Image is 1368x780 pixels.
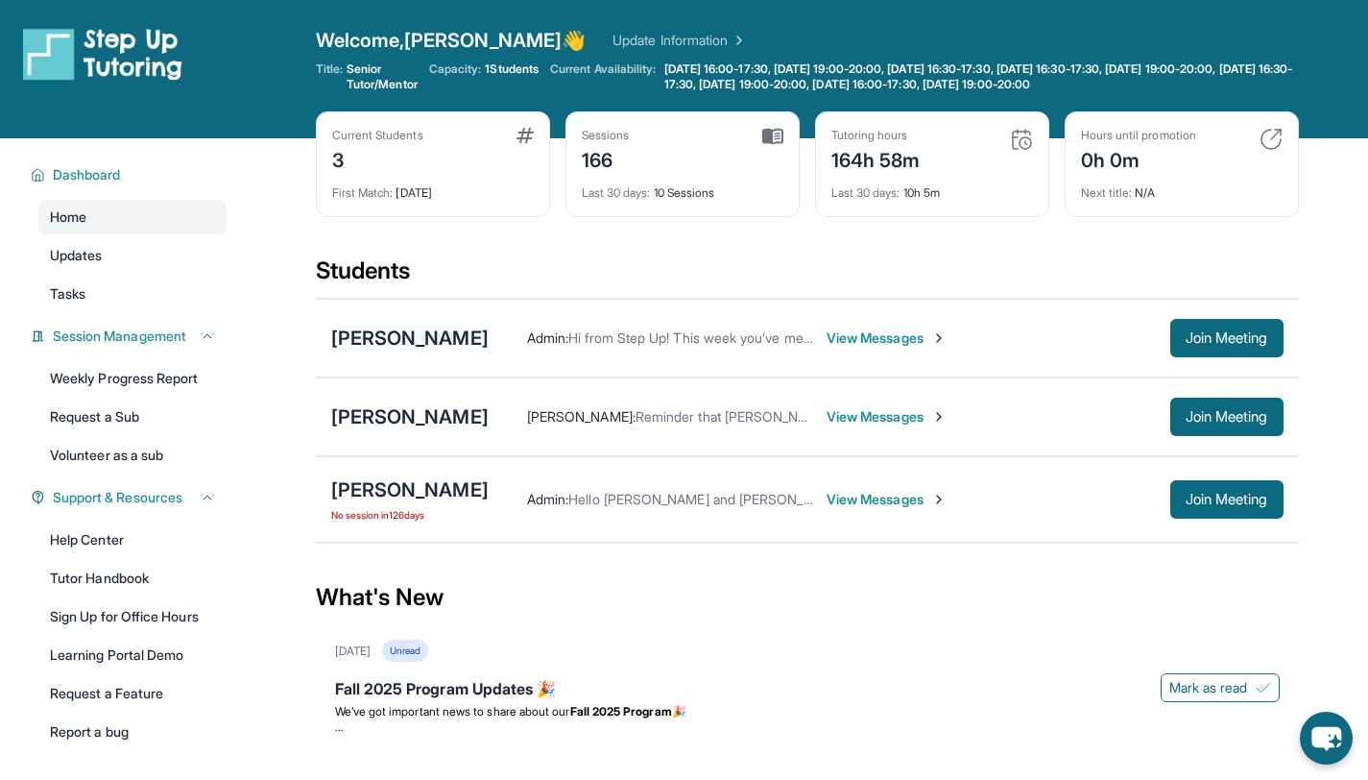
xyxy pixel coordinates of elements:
[53,488,182,507] span: Support & Resources
[827,407,947,427] span: View Messages
[636,408,1000,425] span: Reminder that [PERSON_NAME] has tutoring [DATE] at 3:30!
[550,61,656,92] span: Current Availability:
[672,704,686,719] span: 🎉
[1081,174,1283,201] div: N/A
[38,523,227,557] a: Help Center
[1300,712,1353,765] button: chat-button
[316,61,343,92] span: Title:
[1169,678,1248,697] span: Mark as read
[429,61,482,77] span: Capacity:
[53,165,121,184] span: Dashboard
[347,61,418,92] span: Senior Tutor/Mentor
[335,644,371,659] div: [DATE]
[332,143,423,174] div: 3
[382,640,428,662] div: Unread
[931,330,947,346] img: Chevron-Right
[827,329,947,348] span: View Messages
[38,238,227,273] a: Updates
[331,476,489,503] div: [PERSON_NAME]
[485,61,539,77] span: 1 Students
[335,677,1280,704] div: Fall 2025 Program Updates 🎉
[45,488,215,507] button: Support & Resources
[316,555,1299,640] div: What's New
[831,174,1033,201] div: 10h 5m
[331,403,489,430] div: [PERSON_NAME]
[1170,398,1284,436] button: Join Meeting
[45,165,215,184] button: Dashboard
[831,143,921,174] div: 164h 58m
[38,599,227,634] a: Sign Up for Office Hours
[1260,128,1283,151] img: card
[570,704,672,719] strong: Fall 2025 Program
[331,325,489,352] div: [PERSON_NAME]
[332,174,534,201] div: [DATE]
[53,327,186,346] span: Session Management
[50,246,103,265] span: Updates
[527,408,636,425] span: [PERSON_NAME] :
[664,61,1295,92] span: [DATE] 16:00-17:30, [DATE] 19:00-20:00, [DATE] 16:30-17:30, [DATE] 16:30-17:30, [DATE] 19:00-20:0...
[23,27,182,81] img: logo
[1170,480,1284,519] button: Join Meeting
[332,128,423,143] div: Current Students
[931,492,947,507] img: Chevron-Right
[527,491,568,507] span: Admin :
[568,329,1227,346] span: Hi from Step Up! This week you’ve met for 0 minutes and this month you’ve met for 5 hours. Happy ...
[612,31,747,50] a: Update Information
[38,676,227,711] a: Request a Feature
[1081,185,1133,200] span: Next title :
[38,715,227,749] a: Report a bug
[335,704,570,719] span: We’ve got important news to share about our
[316,27,587,54] span: Welcome, [PERSON_NAME] 👋
[762,128,783,145] img: card
[332,185,394,200] span: First Match :
[1010,128,1033,151] img: card
[931,409,947,425] img: Chevron-Right
[831,185,900,200] span: Last 30 days :
[1081,128,1196,143] div: Hours until promotion
[38,277,227,311] a: Tasks
[827,490,947,509] span: View Messages
[38,400,227,434] a: Request a Sub
[45,327,215,346] button: Session Management
[582,185,651,200] span: Last 30 days :
[1186,332,1268,344] span: Join Meeting
[38,361,227,396] a: Weekly Progress Report
[1186,411,1268,423] span: Join Meeting
[50,207,86,227] span: Home
[728,31,747,50] img: Chevron Right
[582,143,630,174] div: 166
[316,256,1299,298] div: Students
[1256,680,1271,695] img: Mark as read
[38,561,227,596] a: Tutor Handbook
[660,61,1299,92] a: [DATE] 16:00-17:30, [DATE] 19:00-20:00, [DATE] 16:30-17:30, [DATE] 16:30-17:30, [DATE] 19:00-20:0...
[1170,319,1284,357] button: Join Meeting
[1161,673,1280,702] button: Mark as read
[831,128,921,143] div: Tutoring hours
[38,638,227,672] a: Learning Portal Demo
[38,200,227,234] a: Home
[50,284,85,304] span: Tasks
[1081,143,1196,174] div: 0h 0m
[38,438,227,473] a: Volunteer as a sub
[582,128,630,143] div: Sessions
[1186,494,1268,505] span: Join Meeting
[516,128,534,143] img: card
[331,507,489,523] span: No session in 126 days
[582,174,783,201] div: 10 Sessions
[527,329,568,346] span: Admin :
